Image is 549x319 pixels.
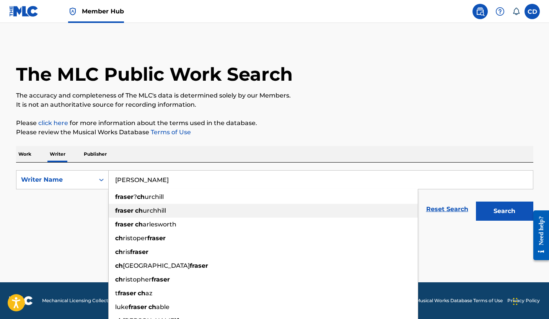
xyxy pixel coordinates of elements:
[416,297,503,304] a: Musical Works Database Terms of Use
[147,234,166,242] strong: fraser
[149,129,191,136] a: Terms of Use
[135,221,143,228] strong: ch
[115,248,123,256] strong: ch
[156,303,169,311] span: able
[129,303,147,311] strong: fraser
[118,290,136,297] strong: fraser
[81,146,109,162] p: Publisher
[16,100,533,109] p: It is not an authoritative source for recording information.
[123,262,190,269] span: [GEOGRAPHIC_DATA]
[115,234,123,242] strong: ch
[115,207,134,214] strong: fraser
[143,207,166,214] span: urchhill
[190,262,208,269] strong: fraser
[47,146,68,162] p: Writer
[145,290,152,297] span: az
[123,248,130,256] span: ris
[135,207,143,214] strong: ch
[68,7,77,16] img: Top Rightsholder
[137,193,145,200] strong: ch
[123,276,152,283] span: ristopher
[42,297,131,304] span: Mechanical Licensing Collective © 2025
[16,170,533,225] form: Search Form
[16,146,34,162] p: Work
[115,276,123,283] strong: ch
[115,193,134,200] strong: fraser
[16,63,293,86] h1: The MLC Public Work Search
[16,119,533,128] p: Please for more information about the terms used in the database.
[138,290,145,297] strong: ch
[134,193,137,200] span: ?
[476,7,485,16] img: search
[115,290,118,297] span: t
[9,6,39,17] img: MLC Logo
[143,221,176,228] span: arlesworth
[115,303,129,311] span: luke
[528,203,549,268] iframe: Resource Center
[511,282,549,319] iframe: Chat Widget
[512,8,520,15] div: Notifications
[513,290,518,313] div: Drag
[38,119,68,127] a: click here
[130,248,148,256] strong: fraser
[422,201,472,218] a: Reset Search
[525,4,540,19] div: User Menu
[123,234,147,242] span: ristoper
[472,4,488,19] a: Public Search
[148,303,156,311] strong: ch
[115,262,123,269] strong: ch
[492,4,508,19] div: Help
[16,128,533,137] p: Please review the Musical Works Database
[507,297,540,304] a: Privacy Policy
[82,7,124,16] span: Member Hub
[16,91,533,100] p: The accuracy and completeness of The MLC's data is determined solely by our Members.
[21,175,90,184] div: Writer Name
[9,296,33,305] img: logo
[495,7,505,16] img: help
[476,202,533,221] button: Search
[145,193,164,200] span: urchill
[152,276,170,283] strong: fraser
[115,221,134,228] strong: fraser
